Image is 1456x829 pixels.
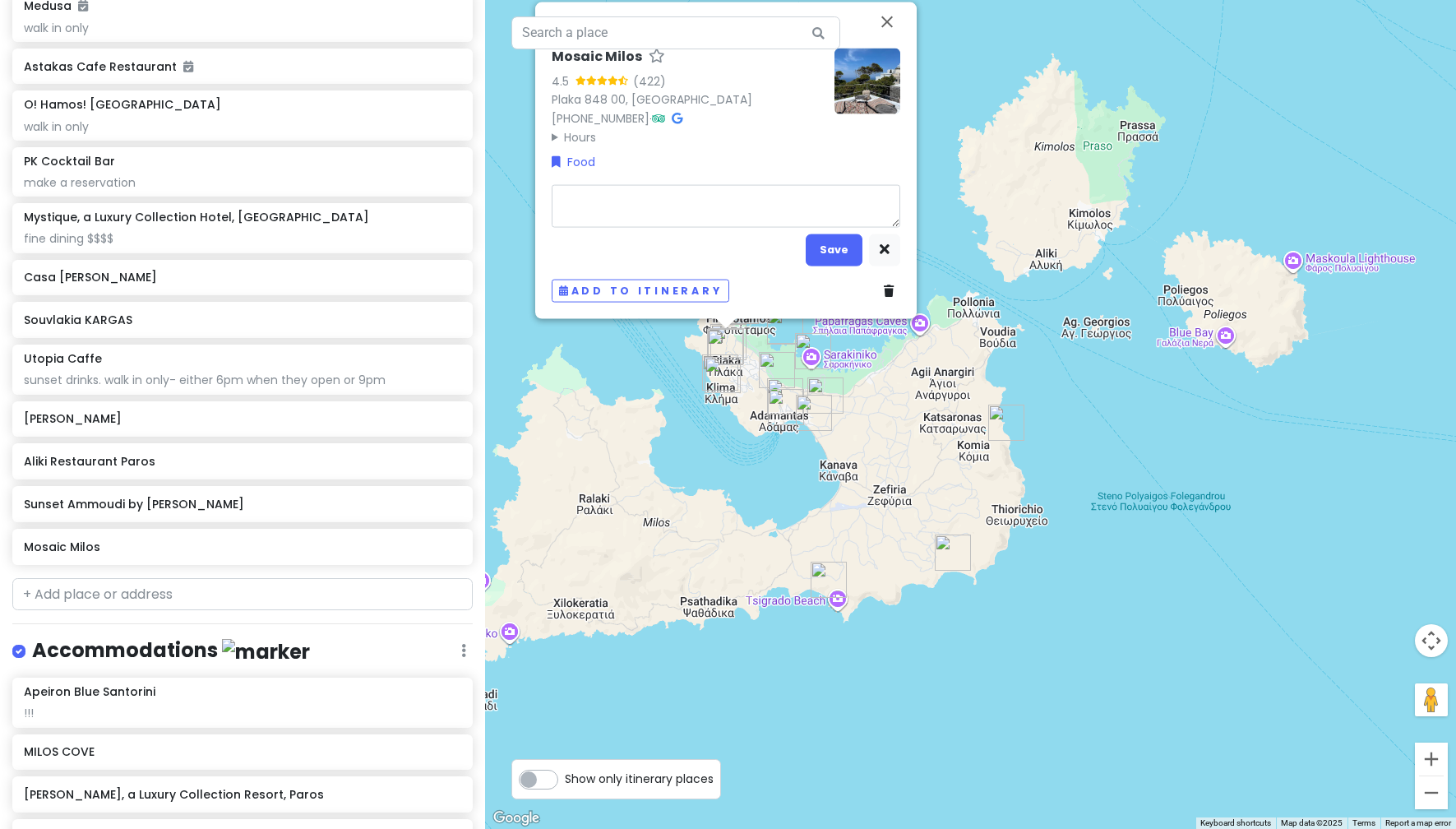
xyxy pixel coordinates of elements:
span: Map data ©2025 [1281,818,1343,827]
a: Star place [649,49,665,66]
div: make a reservation [24,175,461,190]
button: Zoom in [1415,743,1448,776]
div: Polco Sailing, Boat tours and Catamaran Cruises to Milos Kleftiko and Poliegos [767,378,803,414]
a: Food [552,153,595,171]
div: Mosaic Milos [708,328,744,364]
a: Plaka 848 00, [GEOGRAPHIC_DATA] [552,91,752,108]
div: Sirocco Volcanic Restaurant [935,535,971,571]
button: Map camera controls [1415,624,1448,657]
div: DanEri Yachts [768,389,804,425]
button: Drag Pegman onto the map to open Street View [1415,683,1448,716]
h6: Casa [PERSON_NAME] [24,270,461,285]
img: Google [489,808,543,829]
h6: Mosaic Milos [24,540,461,554]
div: Mouratos Bakery [759,352,795,388]
div: fine dining $$$$ [24,231,461,246]
button: Add to itinerary [552,279,729,303]
div: walk in only [24,21,461,35]
div: walk in only [24,119,461,134]
i: Tripadvisor [652,113,665,124]
h6: O! Hamos! [GEOGRAPHIC_DATA] [24,97,221,112]
div: O! Hamos! Tavern [796,395,832,431]
input: Search a place [511,16,840,49]
h6: Sunset Ammoudi by [PERSON_NAME] [24,497,461,512]
div: · [552,49,821,146]
h6: Utopia Caffe [24,351,102,366]
i: Google Maps [672,113,682,124]
div: BLU SUITES AND STUDIOS [807,377,844,414]
div: Fyriplaka beach [811,562,847,598]
h6: Mosaic Milos [552,49,642,66]
a: Open this area in Google Maps (opens a new window) [489,808,543,829]
h6: [PERSON_NAME] [24,411,461,426]
div: Utopia Caffe [707,329,743,365]
button: Zoom out [1415,776,1448,809]
h4: Accommodations [32,637,310,665]
span: Show only itinerary places [565,770,714,788]
div: Medusa [767,308,803,345]
h6: Apeiron Blue Santorini [24,684,155,699]
div: Astakas Cafe Restaurant [702,354,738,391]
h6: Astakas Cafe Restaurant [24,59,461,74]
h6: Souvlakia KARGAS [24,313,461,327]
div: !!! [24,706,461,720]
summary: Hours [552,127,821,146]
a: Terms (opens in new tab) [1352,818,1375,827]
div: 4.5 [552,72,575,90]
h6: [PERSON_NAME], a Luxury Collection Resort, Paros [24,787,461,802]
i: Added to itinerary [183,61,193,72]
h6: Aliki Restaurant Paros [24,454,461,469]
h6: Mystique, a Luxury Collection Hotel, [GEOGRAPHIC_DATA] [24,210,369,225]
img: marker [222,639,310,665]
div: Plaka Castle (Venetian Castle of Milos) [710,324,746,360]
button: Save [806,234,862,266]
h6: PK Cocktail Bar [24,154,115,169]
h6: MILOS COVE [24,744,461,759]
a: Delete place [884,282,900,300]
div: MILOS COVE [988,405,1024,441]
a: Report a map error [1385,818,1451,827]
a: [PHONE_NUMBER] [552,110,649,127]
img: Picture of the place [834,49,900,114]
div: sunset drinks. walk in only- either 6pm when they open or 9pm [24,373,461,387]
div: (422) [633,72,666,90]
button: Close [867,2,907,42]
div: Klima [705,357,741,393]
div: Sarakiniko [795,333,831,369]
input: + Add place or address [12,578,473,611]
button: Keyboard shortcuts [1200,817,1271,829]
